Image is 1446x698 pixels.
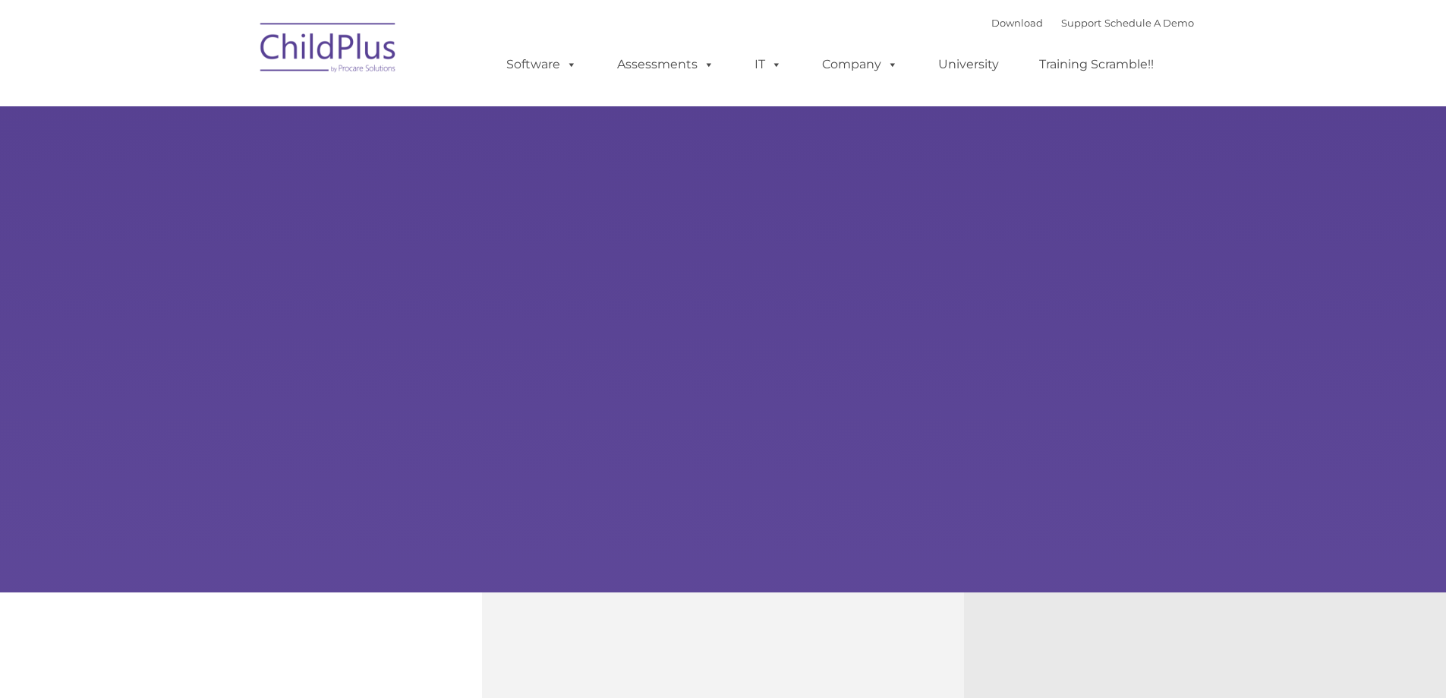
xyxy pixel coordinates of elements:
a: Training Scramble!! [1024,49,1169,80]
a: Download [991,17,1043,29]
a: Company [807,49,913,80]
a: University [923,49,1014,80]
a: IT [739,49,797,80]
a: Assessments [602,49,729,80]
a: Software [491,49,592,80]
a: Schedule A Demo [1104,17,1194,29]
a: Support [1061,17,1101,29]
font: | [991,17,1194,29]
img: ChildPlus by Procare Solutions [253,12,405,88]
